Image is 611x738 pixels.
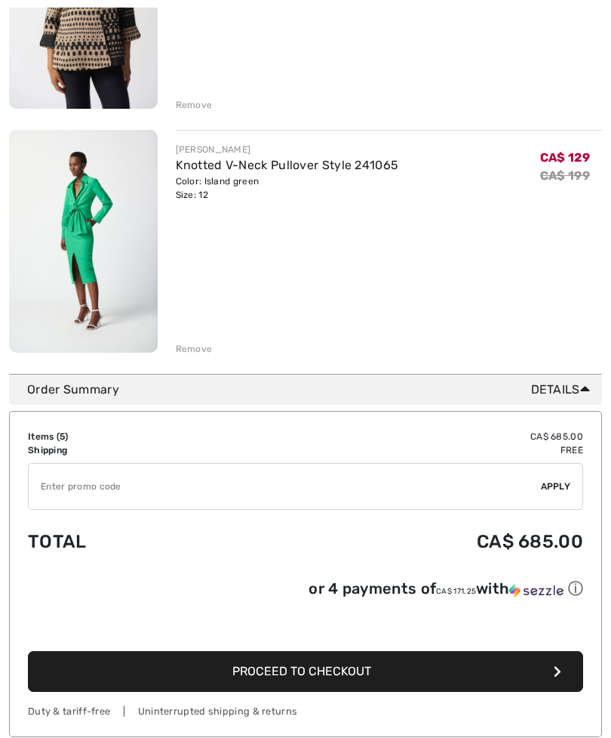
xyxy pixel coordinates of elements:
div: Remove [176,98,213,112]
img: Knotted V-Neck Pullover Style 241065 [9,130,158,352]
span: Details [531,381,596,399]
td: CA$ 685.00 [225,516,583,567]
div: [PERSON_NAME] [176,143,399,156]
button: Proceed to Checkout [28,651,583,692]
img: Sezzle [509,584,563,598]
input: Promo code [29,464,541,509]
td: Total [28,516,225,567]
td: Free [225,443,583,457]
div: Order Summary [27,381,596,399]
span: CA$ 171.25 [436,587,476,596]
div: Remove [176,342,213,356]
td: Shipping [28,443,225,457]
div: or 4 payments of with [309,579,583,599]
div: or 4 payments ofCA$ 171.25withSezzle Click to learn more about Sezzle [28,579,583,604]
span: Proceed to Checkout [232,664,371,678]
span: 5 [60,431,65,442]
td: CA$ 685.00 [225,430,583,443]
span: Apply [541,480,571,493]
td: Items ( ) [28,430,225,443]
span: CA$ 129 [540,150,590,165]
a: Knotted V-Neck Pullover Style 241065 [176,158,399,172]
div: Duty & tariff-free | Uninterrupted shipping & returns [28,704,583,718]
iframe: PayPal-paypal [28,604,583,646]
s: CA$ 199 [540,168,590,183]
div: Color: Island green Size: 12 [176,174,399,202]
